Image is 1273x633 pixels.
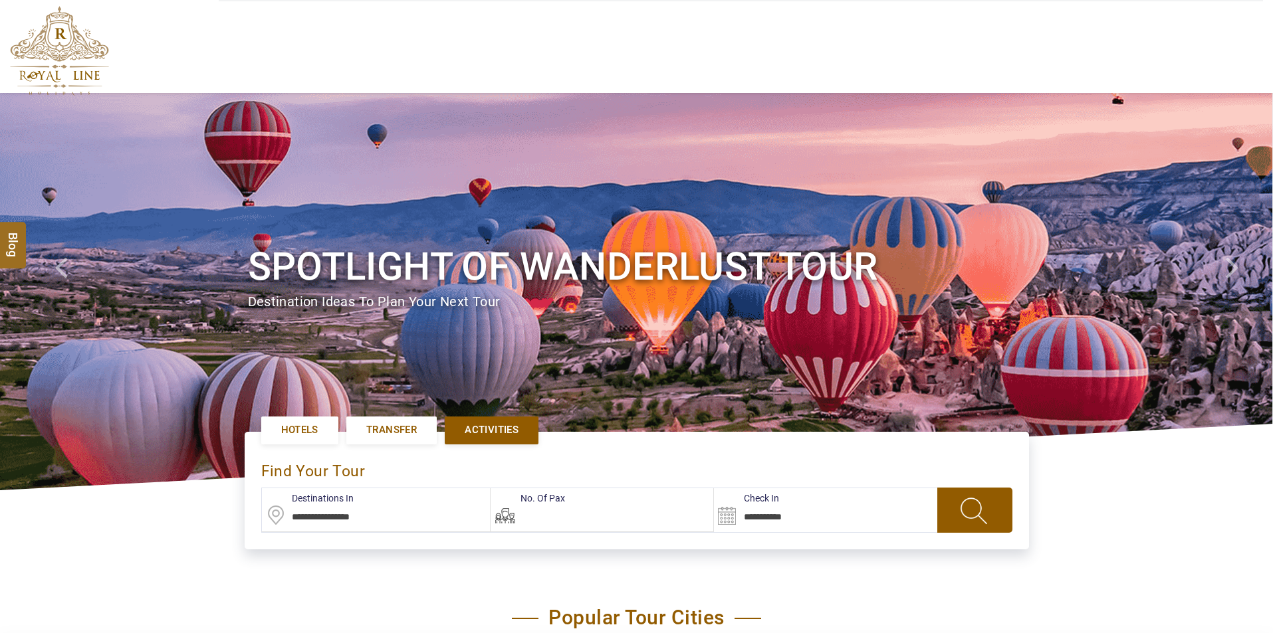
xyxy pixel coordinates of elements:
span: Transfer [366,423,417,437]
span: Hotels [281,423,318,437]
label: Check In [714,492,779,505]
img: The Royal Line Holidays [10,6,109,96]
div: find your Tour [261,448,1012,488]
a: Transfer [346,416,437,444]
a: Hotels [261,416,338,444]
label: No. Of Pax [491,492,565,505]
span: Blog [5,232,22,243]
span: Activities [465,423,519,437]
label: Destinations In [262,492,354,505]
h2: Popular Tour Cities [512,606,761,630]
a: Activities [445,416,538,444]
